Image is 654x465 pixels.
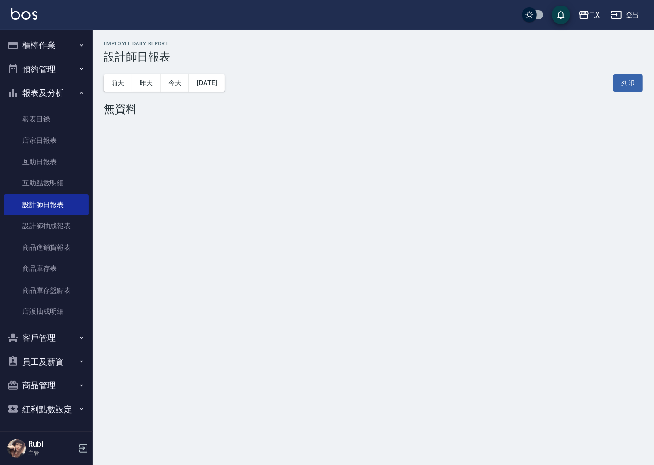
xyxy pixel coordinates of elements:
button: T.X [575,6,604,24]
img: Person [7,439,26,458]
h2: Employee Daily Report [104,41,643,47]
button: 今天 [161,74,190,92]
button: 紅利點數設定 [4,398,89,422]
a: 互助日報表 [4,151,89,172]
h5: Rubi [28,440,75,449]
p: 主管 [28,449,75,457]
a: 商品庫存表 [4,258,89,279]
button: 昨天 [132,74,161,92]
button: 商品管理 [4,373,89,398]
a: 設計師日報表 [4,194,89,215]
button: 客戶管理 [4,326,89,350]
button: save [552,6,570,24]
h3: 設計師日報表 [104,50,643,63]
a: 商品進銷貨報表 [4,237,89,258]
div: T.X [590,9,600,21]
img: Logo [11,8,37,20]
a: 報表目錄 [4,109,89,130]
button: 列印 [613,74,643,92]
a: 互助點數明細 [4,172,89,194]
a: 設計師抽成報表 [4,215,89,237]
button: 員工及薪資 [4,350,89,374]
button: 登出 [607,6,643,24]
a: 商品庫存盤點表 [4,280,89,301]
button: 預約管理 [4,57,89,81]
button: 前天 [104,74,132,92]
button: 報表及分析 [4,81,89,105]
button: [DATE] [189,74,224,92]
a: 店販抽成明細 [4,301,89,322]
a: 店家日報表 [4,130,89,151]
button: 櫃檯作業 [4,33,89,57]
div: 無資料 [104,103,643,116]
